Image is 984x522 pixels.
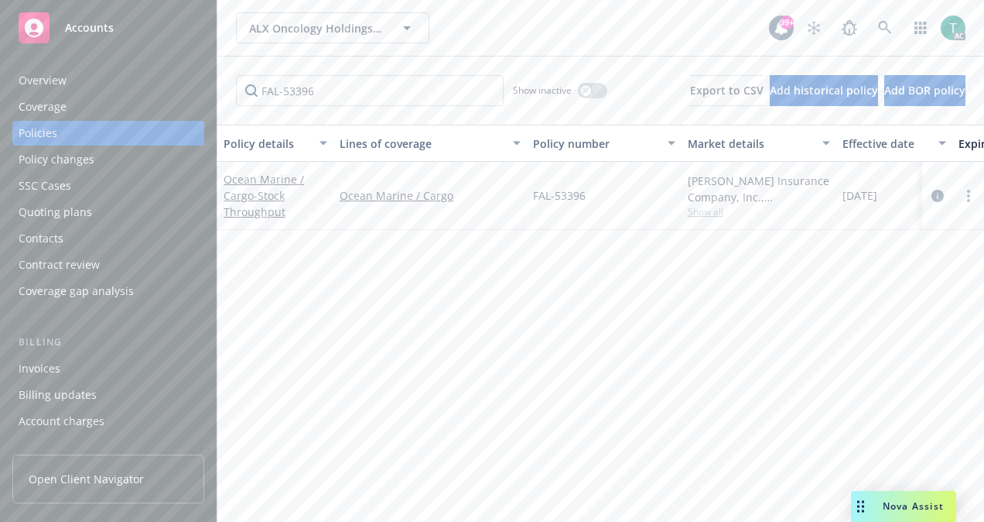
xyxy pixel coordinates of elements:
[884,75,965,106] button: Add BOR policy
[19,200,92,225] div: Quoting plans
[217,125,333,162] button: Policy details
[941,15,965,40] img: photo
[340,187,521,204] a: Ocean Marine / Cargo
[527,125,682,162] button: Policy number
[340,136,504,152] div: Lines of coverage
[224,188,285,219] span: - Stock Throughput
[836,125,952,162] button: Effective date
[19,409,104,434] div: Account charges
[12,335,204,350] div: Billing
[959,187,978,205] a: more
[19,252,100,277] div: Contract review
[12,279,204,304] a: Coverage gap analysis
[19,147,94,172] div: Policy changes
[12,226,204,251] a: Contacts
[842,136,929,152] div: Effective date
[12,383,204,407] a: Billing updates
[19,226,63,251] div: Contacts
[513,84,572,97] span: Show inactive
[533,187,586,204] span: FAL-53396
[883,500,944,513] span: Nova Assist
[682,125,836,162] button: Market details
[224,136,310,152] div: Policy details
[834,12,865,43] a: Report a Bug
[12,409,204,434] a: Account charges
[333,125,527,162] button: Lines of coverage
[12,6,204,50] a: Accounts
[842,187,877,204] span: [DATE]
[19,173,71,198] div: SSC Cases
[690,75,764,106] button: Export to CSV
[12,200,204,225] a: Quoting plans
[12,121,204,146] a: Policies
[19,383,97,407] div: Billing updates
[236,12,429,43] button: ALX Oncology Holdings Inc.
[65,22,114,34] span: Accounts
[236,75,504,106] input: Filter by keyword...
[12,68,204,93] a: Overview
[12,356,204,381] a: Invoices
[851,491,870,522] div: Drag to move
[29,471,144,487] span: Open Client Navigator
[12,94,204,119] a: Coverage
[12,147,204,172] a: Policy changes
[688,173,830,205] div: [PERSON_NAME] Insurance Company, Inc., [PERSON_NAME] Group, [PERSON_NAME] Cargo
[19,435,109,460] div: Installment plans
[851,491,956,522] button: Nova Assist
[688,136,813,152] div: Market details
[884,83,965,98] span: Add BOR policy
[19,356,60,381] div: Invoices
[249,20,383,36] span: ALX Oncology Holdings Inc.
[12,252,204,277] a: Contract review
[12,173,204,198] a: SSC Cases
[780,15,794,29] div: 99+
[19,121,57,146] div: Policies
[905,12,936,43] a: Switch app
[688,205,830,218] span: Show all
[928,187,947,205] a: circleInformation
[770,83,878,98] span: Add historical policy
[12,435,204,460] a: Installment plans
[19,94,67,119] div: Coverage
[533,136,658,152] div: Policy number
[19,279,134,304] div: Coverage gap analysis
[690,83,764,98] span: Export to CSV
[770,75,878,106] button: Add historical policy
[19,68,67,93] div: Overview
[224,172,304,219] a: Ocean Marine / Cargo
[870,12,900,43] a: Search
[798,12,829,43] a: Stop snowing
